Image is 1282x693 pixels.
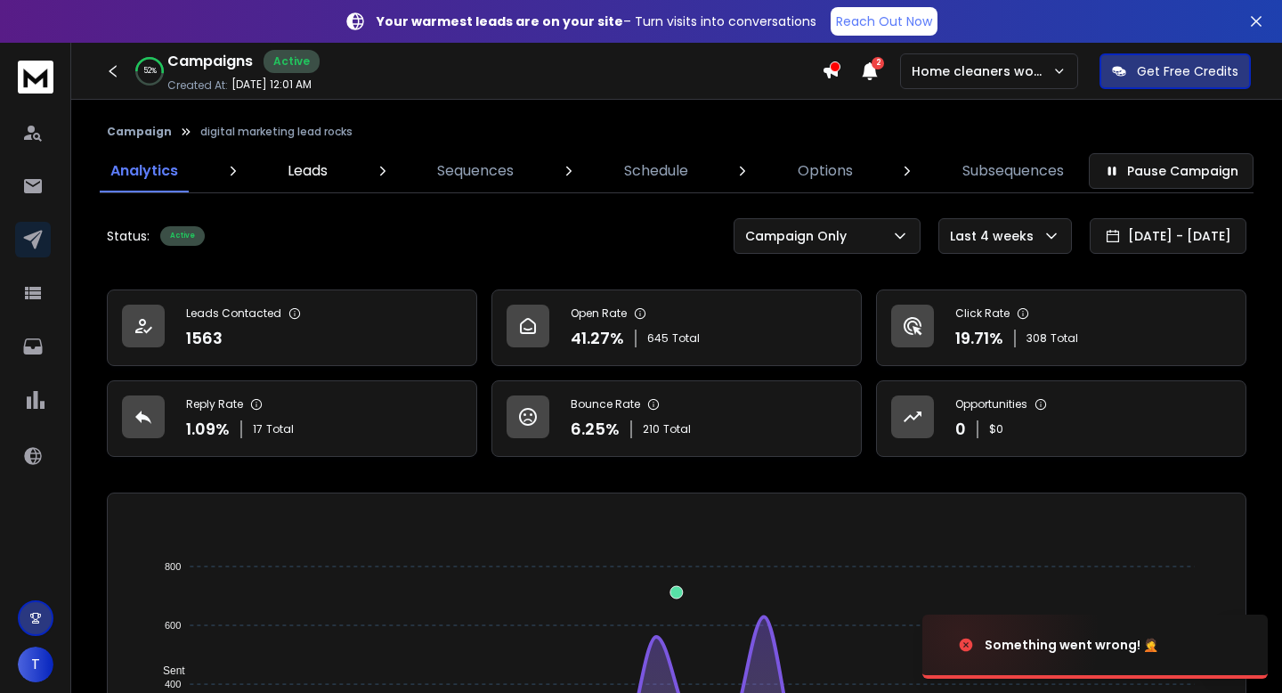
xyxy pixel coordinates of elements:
tspan: 400 [165,679,181,689]
p: 19.71 % [955,326,1003,351]
div: Active [160,226,205,246]
p: Bounce Rate [571,397,640,412]
span: 308 [1026,331,1047,346]
p: Leads Contacted [186,306,281,321]
a: Subsequences [952,150,1075,192]
p: 6.25 % [571,417,620,442]
p: Subsequences [962,160,1064,182]
a: Leads Contacted1563 [107,289,477,366]
span: Total [663,422,691,436]
p: Click Rate [955,306,1010,321]
div: Active [264,50,320,73]
p: 41.27 % [571,326,624,351]
p: $ 0 [989,422,1003,436]
p: Analytics [110,160,178,182]
h1: Campaigns [167,51,253,72]
tspan: 600 [165,620,181,631]
img: logo [18,61,53,94]
span: 17 [253,422,263,436]
span: Total [266,422,294,436]
p: 1563 [186,326,223,351]
span: 645 [647,331,669,346]
img: image [922,597,1100,693]
span: 210 [643,422,660,436]
p: 52 % [143,66,157,77]
p: Opportunities [955,397,1027,412]
p: Sequences [437,160,514,182]
p: Options [798,160,853,182]
p: Leads [288,160,328,182]
a: Options [787,150,864,192]
p: Get Free Credits [1137,62,1238,80]
a: Leads [277,150,338,192]
button: T [18,647,53,682]
a: Click Rate19.71%308Total [876,289,1246,366]
p: 1.09 % [186,417,230,442]
a: Opportunities0$0 [876,380,1246,457]
p: Reach Out Now [836,12,932,30]
p: digital marketing lead rocks [200,125,353,139]
span: Total [672,331,700,346]
span: Sent [150,664,185,677]
a: Analytics [100,150,189,192]
p: Last 4 weeks [950,227,1041,245]
p: – Turn visits into conversations [377,12,816,30]
p: Campaign Only [745,227,854,245]
p: Home cleaners workplace [912,62,1052,80]
p: Reply Rate [186,397,243,412]
button: Get Free Credits [1099,53,1251,89]
a: Bounce Rate6.25%210Total [491,380,862,457]
span: Total [1051,331,1078,346]
button: Pause Campaign [1089,153,1254,189]
button: [DATE] - [DATE] [1090,218,1246,254]
p: 0 [955,417,966,442]
strong: Your warmest leads are on your site [377,12,623,30]
p: Created At: [167,78,228,93]
button: Campaign [107,125,172,139]
a: Sequences [426,150,524,192]
tspan: 800 [165,561,181,572]
a: Open Rate41.27%645Total [491,289,862,366]
span: 2 [872,57,884,69]
a: Schedule [613,150,699,192]
a: Reply Rate1.09%17Total [107,380,477,457]
div: Something went wrong! 🤦 [985,636,1158,654]
p: Open Rate [571,306,627,321]
p: Status: [107,227,150,245]
p: [DATE] 12:01 AM [231,77,312,92]
p: Schedule [624,160,688,182]
a: Reach Out Now [831,7,937,36]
